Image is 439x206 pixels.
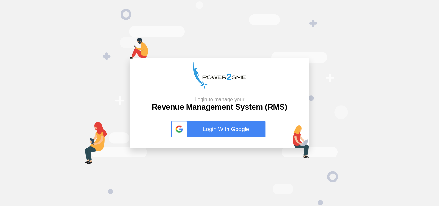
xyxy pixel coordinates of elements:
[293,125,309,158] img: lap-login.png
[169,114,270,144] button: Login With Google
[171,121,268,137] a: Login With Google
[193,62,246,89] img: p2s_logo.png
[85,122,107,164] img: tab-login.png
[130,38,148,59] img: mob-login.png
[152,96,287,103] small: Login to manage your
[152,96,287,112] h2: Revenue Management System (RMS)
